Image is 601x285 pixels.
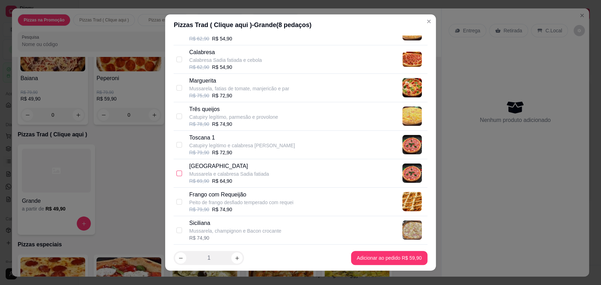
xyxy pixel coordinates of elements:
p: R$ 79,90 [189,149,209,156]
img: product-image [402,106,422,126]
p: R$ 54,90 [212,64,232,71]
img: product-image [402,163,422,183]
img: product-image [402,192,422,211]
button: Adicionar ao pedido R$ 59,90 [351,251,427,265]
p: R$ 74,90 [212,206,232,213]
p: R$ 74,90 [212,121,232,128]
p: Catupiry legítimo, parmesão e provolone [189,114,278,121]
div: Pizzas Trad ( Clique aqui ) - Grande ( 8 pedaços) [174,20,427,30]
button: Close [423,16,434,27]
p: R$ 79,90 [189,206,209,213]
button: increase-product-quantity [231,252,243,264]
img: product-image [402,220,422,240]
p: R$ 75,90 [189,92,209,99]
p: 1 [207,254,211,262]
img: product-image [402,135,422,154]
img: product-image [402,78,422,97]
p: R$ 78,90 [189,121,209,128]
div: R$ 74,90 [189,234,281,241]
p: Mussarela e calabresa Sadia fatiada [189,170,269,177]
p: Siciliana [189,219,281,227]
p: Mussarela, champignon e Bacon crocante [189,227,281,234]
p: Três queijos [189,105,278,114]
p: Peito de frango desfiado temperado com requei [189,199,293,206]
p: Catupiry legítimo e calabresa [PERSON_NAME] [189,142,295,149]
p: R$ 62,90 [189,64,209,71]
p: R$ 54,90 [212,35,232,42]
p: Toscana 1 [189,134,295,142]
p: R$ 72,90 [212,149,232,156]
p: R$ 64,90 [212,177,232,184]
button: decrease-product-quantity [175,252,186,264]
p: Marguerita [189,77,289,85]
img: product-image [402,52,422,67]
p: R$ 62,90 [189,35,209,42]
p: [GEOGRAPHIC_DATA] [189,162,269,170]
p: Frango com Requeijão [189,190,293,199]
p: R$ 69,90 [189,177,209,184]
p: R$ 72,90 [212,92,232,99]
p: Calabresa Sadia fatiada e cebola [189,57,262,64]
p: Mussarela, fatias de tomate, manjericão e par [189,85,289,92]
p: Calabresa [189,48,262,57]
